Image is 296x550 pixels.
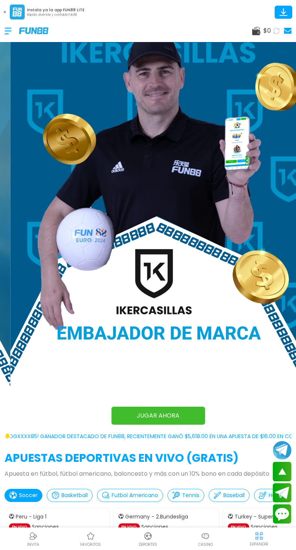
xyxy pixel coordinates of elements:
[228,523,249,530] p: EN VIVO
[118,523,140,530] p: EN VIVO
[80,542,101,547] p: favoritos
[269,491,288,499] p: Hockey
[273,504,292,524] button: Contact customer service
[209,489,250,502] button: Baseball
[273,483,292,503] button: Join telegram
[19,491,37,499] p: Soccer
[125,513,188,521] p: Germany - 2.Bundesliga
[4,469,292,478] p: Apuesta en fútbol, fútbol americano, baloncesto y más con un 10% bono en cada depósito
[112,491,158,499] p: Futbol Americano
[177,530,234,547] a: CasinoCasinoCasino
[4,489,42,502] button: Soccer
[61,491,88,499] p: Basketball
[223,491,245,499] p: Baseball
[27,7,84,13] p: Instala ya la app FUN88 LITE
[182,491,199,499] p: Tennis
[62,530,119,547] a: Casino FavoritosCasino Favoritosfavoritos
[111,407,205,425] a: JUGAR AHORA
[167,489,204,502] button: Tennis
[254,489,293,502] button: Hockey
[86,532,95,541] img: Casino Favoritos
[254,531,264,541] img: hide
[139,542,157,547] p: Deportes
[263,26,271,35] span: $ 0
[4,530,62,547] a: ReferralReferralINVITA
[273,462,292,481] button: scroll up
[19,27,48,34] img: Company Logo
[9,523,30,530] p: EN VIVO
[250,541,268,547] p: EXPANDIR
[27,542,39,547] p: INVITA
[198,542,213,547] p: Casino
[29,532,38,541] img: Referral
[235,513,281,521] p: Turkey - Super Lig
[10,5,25,20] img: App Logo
[144,532,152,541] img: Deportes
[141,523,168,531] p: Sanciones
[27,13,84,17] p: Rápido, divertido y confiable FUN88
[47,489,93,502] button: Basketball
[273,440,292,460] button: Join telegram channel
[32,523,59,531] p: Sanciones
[16,513,46,521] p: Peru - Liga 1
[201,532,210,541] img: Casino
[251,523,278,531] p: Sanciones
[97,489,163,502] button: Futbol Americano
[119,530,176,547] a: DeportesDeportesDeportes
[4,449,292,466] h2: APUESTAS DEPORTIVAS EN VIVO (gratis)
